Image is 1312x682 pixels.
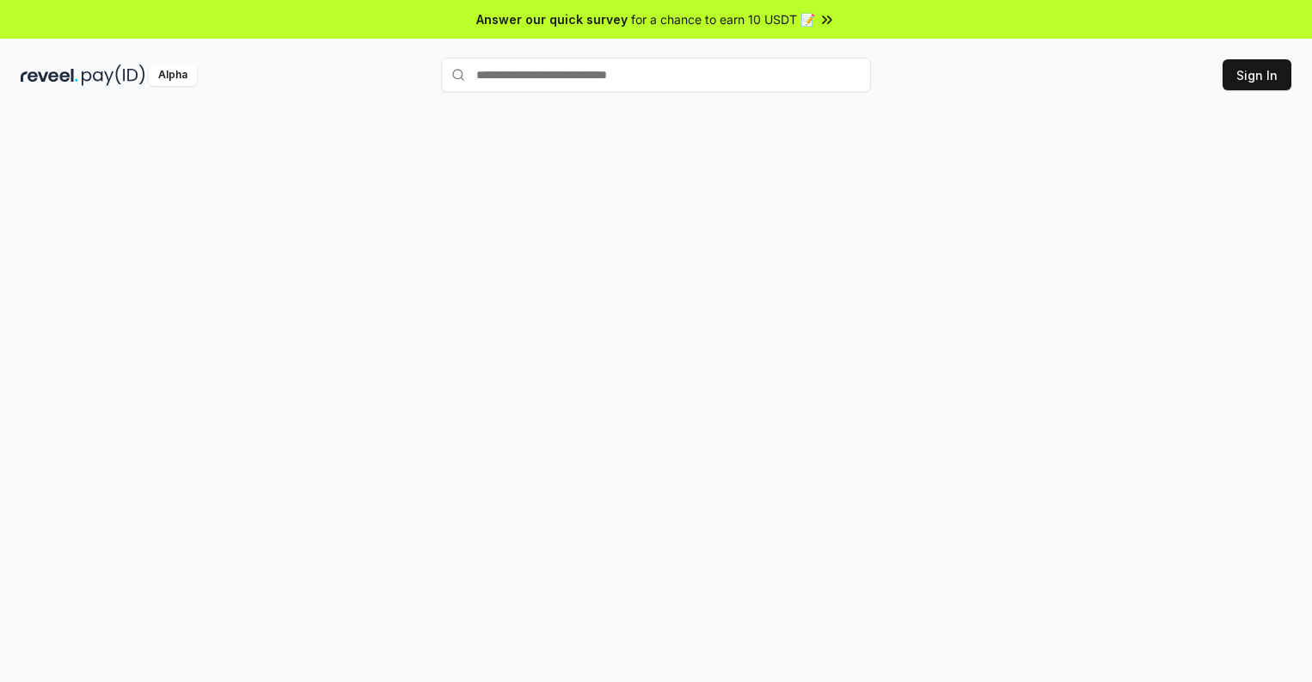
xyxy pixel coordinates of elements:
[476,10,628,28] span: Answer our quick survey
[21,65,78,86] img: reveel_dark
[1223,59,1291,90] button: Sign In
[631,10,815,28] span: for a chance to earn 10 USDT 📝
[149,65,197,86] div: Alpha
[82,65,145,86] img: pay_id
